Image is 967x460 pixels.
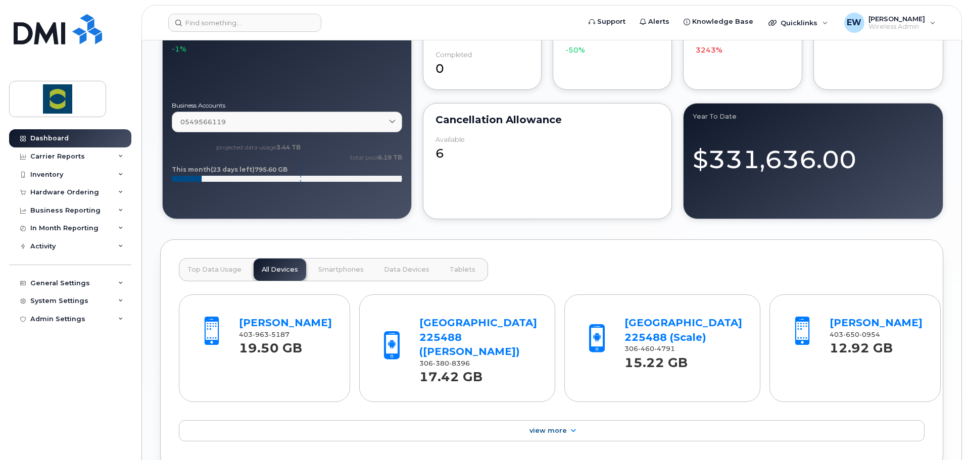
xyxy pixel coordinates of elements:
[565,45,585,55] span: -50%
[693,133,934,177] div: $331,636.00
[433,360,449,367] span: 380
[582,12,633,32] a: Support
[168,14,321,32] input: Find something...
[211,166,255,173] tspan: (23 days left)
[529,427,567,434] span: View More
[693,113,934,121] div: Year to Date
[450,266,475,274] span: Tablets
[843,331,859,338] span: 650
[837,13,943,33] div: Emilie Wilson
[449,360,470,367] span: 8396
[868,15,925,23] span: [PERSON_NAME]
[310,259,372,281] button: Smartphones
[419,360,470,367] span: 306
[179,259,250,281] button: Top Data Usage
[318,266,364,274] span: Smartphones
[172,112,402,132] a: 0549566119
[597,17,625,27] span: Support
[654,345,675,352] span: 4791
[187,266,241,274] span: Top Data Usage
[868,23,925,31] span: Wireless Admin
[384,266,429,274] span: Data Devices
[255,166,287,173] tspan: 795.60 GB
[350,154,402,161] text: total pool
[696,45,722,55] span: 3243%
[239,317,332,329] a: [PERSON_NAME]
[624,345,675,352] span: 306
[172,44,186,54] span: -1%
[436,51,529,77] div: 0
[638,345,654,352] span: 460
[436,136,465,143] div: available
[253,331,269,338] span: 963
[859,331,880,338] span: 0954
[830,335,893,355] strong: 12.92 GB
[239,335,302,355] strong: 19.50 GB
[436,136,660,162] div: 6
[648,17,669,27] span: Alerts
[624,349,688,370] strong: 15.22 GB
[624,317,742,343] a: [GEOGRAPHIC_DATA] 225488 (Scale)
[376,259,438,281] button: Data Devices
[172,103,402,109] label: Business Accounts
[436,116,660,124] div: Cancellation Allowance
[761,13,835,33] div: Quicklinks
[239,331,289,338] span: 403
[442,259,483,281] button: Tablets
[781,19,817,27] span: Quicklinks
[847,17,861,29] span: EW
[179,420,925,441] a: View More
[676,12,760,32] a: Knowledge Base
[276,143,301,151] tspan: 3.44 TB
[378,154,402,161] tspan: 6.19 TB
[269,331,289,338] span: 5187
[633,12,676,32] a: Alerts
[180,117,226,127] span: 0549566119
[830,317,923,329] a: [PERSON_NAME]
[436,51,472,59] div: completed
[830,331,880,338] span: 403
[419,364,482,384] strong: 17.42 GB
[692,17,753,27] span: Knowledge Base
[172,166,211,173] tspan: This month
[419,317,537,357] a: [GEOGRAPHIC_DATA] 225488 ([PERSON_NAME])
[216,143,301,151] text: projected data usage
